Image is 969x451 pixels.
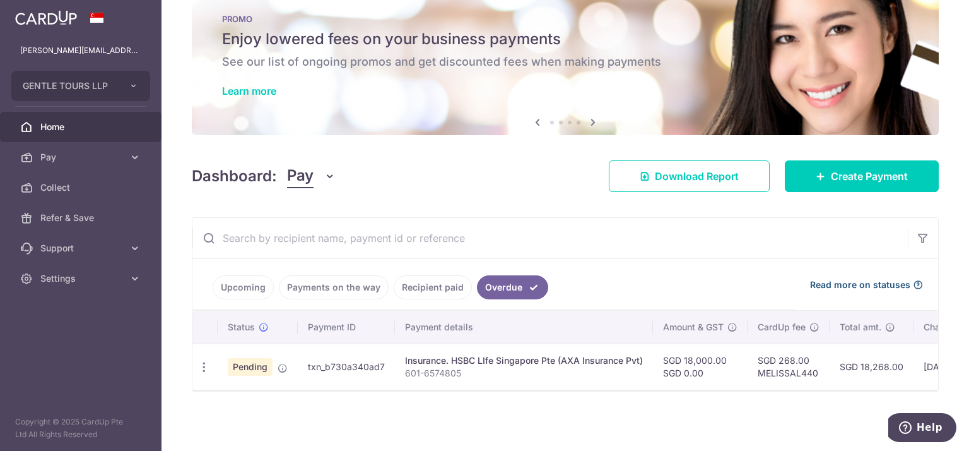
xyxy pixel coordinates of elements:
span: GENTLE TOURS LLP [23,80,116,92]
span: Support [40,242,124,255]
span: Create Payment [831,169,908,184]
a: Payments on the way [279,275,389,299]
span: Pay [40,151,124,164]
td: SGD 18,000.00 SGD 0.00 [653,344,748,390]
td: SGD 268.00 MELISSAL440 [748,344,830,390]
p: [PERSON_NAME][EMAIL_ADDRESS][DOMAIN_NAME] [20,44,141,57]
input: Search by recipient name, payment id or reference [192,218,908,258]
span: Settings [40,272,124,285]
button: Pay [287,164,336,188]
button: GENTLE TOURS LLP [11,71,150,101]
th: Payment details [395,311,653,344]
span: Amount & GST [663,321,724,334]
div: Insurance. HSBC LIfe Singapore Pte (AXA Insurance Pvt) [405,354,643,367]
a: Read more on statuses [810,279,923,291]
span: Status [228,321,255,334]
a: Learn more [222,85,276,97]
a: Create Payment [785,160,939,192]
h5: Enjoy lowered fees on your business payments [222,29,908,49]
a: Upcoming [213,275,274,299]
span: Total amt. [840,321,881,334]
a: Overdue [477,275,548,299]
img: CardUp [15,10,77,25]
td: SGD 18,268.00 [830,344,913,390]
a: Download Report [609,160,770,192]
a: Recipient paid [394,275,472,299]
span: Download Report [655,169,739,184]
span: Home [40,121,124,133]
td: txn_b730a340ad7 [298,344,395,390]
span: Pay [287,164,314,188]
span: Refer & Save [40,212,124,224]
iframe: Opens a widget where you can find more information [888,413,956,445]
span: Collect [40,181,124,194]
h6: See our list of ongoing promos and get discounted fees when making payments [222,54,908,69]
h4: Dashboard: [192,165,277,188]
th: Payment ID [298,311,395,344]
p: PROMO [222,14,908,24]
p: 601-6574805 [405,367,643,380]
span: CardUp fee [758,321,806,334]
span: Pending [228,358,273,376]
span: Read more on statuses [810,279,910,291]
